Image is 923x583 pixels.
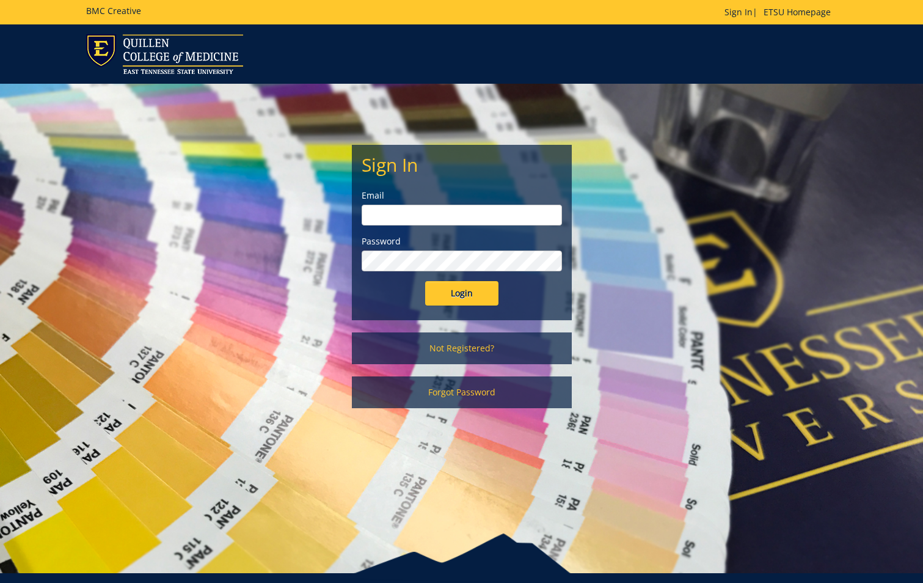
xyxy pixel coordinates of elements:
[352,332,572,364] a: Not Registered?
[352,376,572,408] a: Forgot Password
[362,189,562,202] label: Email
[425,281,498,306] input: Login
[757,6,837,18] a: ETSU Homepage
[362,155,562,175] h2: Sign In
[724,6,753,18] a: Sign In
[724,6,837,18] p: |
[362,235,562,248] label: Password
[86,34,243,74] img: ETSU logo
[86,6,141,15] h5: BMC Creative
